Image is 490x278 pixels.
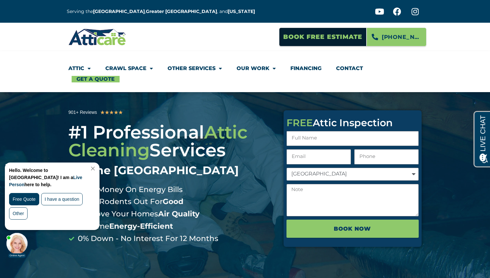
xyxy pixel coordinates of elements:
[114,108,118,117] i: ★
[76,184,183,196] span: Save Money On Energy Bills
[158,209,200,218] b: Air Quality
[286,149,351,164] input: Email
[16,5,52,13] span: Opens a chat window
[76,208,200,220] span: Improve Your Homes
[67,8,260,15] p: Serving the , , and
[163,197,183,206] b: Good
[286,131,419,146] input: Full Name
[93,8,145,14] a: [GEOGRAPHIC_DATA]
[279,28,367,46] a: Book Free Estimate
[105,108,109,117] i: ★
[68,121,248,161] span: Attic Cleaning
[290,61,321,76] a: Financing
[286,117,313,129] span: FREE
[100,108,123,117] div: 5/5
[68,109,97,116] div: 901+ Reviews
[354,149,419,164] input: Only numbers and phone characters (#, -, *, etc) are accepted.
[109,222,173,231] b: Energy-Efficient
[367,28,426,46] a: [PHONE_NUMBER]
[3,161,107,259] iframe: Chat Invitation
[286,118,419,128] div: Attic Inspection
[68,123,274,177] div: #1 Professional Services
[118,108,123,117] i: ★
[283,31,362,43] span: Book Free Estimate
[228,8,255,14] a: [US_STATE]
[146,8,217,14] a: Greater [GEOGRAPHIC_DATA]
[334,223,371,234] span: BOOK NOW
[76,220,173,233] span: Become
[100,108,105,117] i: ★
[286,220,419,238] button: BOOK NOW
[68,61,422,82] nav: Menu
[76,233,218,245] span: 0% Down - No Interest For 12 Months
[109,108,114,117] i: ★
[237,61,276,76] a: Our Work
[105,61,153,76] a: Crawl Space
[168,61,222,76] a: Other Services
[336,61,363,76] a: Contact
[382,31,421,42] span: [PHONE_NUMBER]
[68,61,91,76] a: Attic
[72,76,120,82] a: Get A Quote
[76,196,183,208] span: Keep Rodents Out For
[68,164,274,177] div: in the [GEOGRAPHIC_DATA]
